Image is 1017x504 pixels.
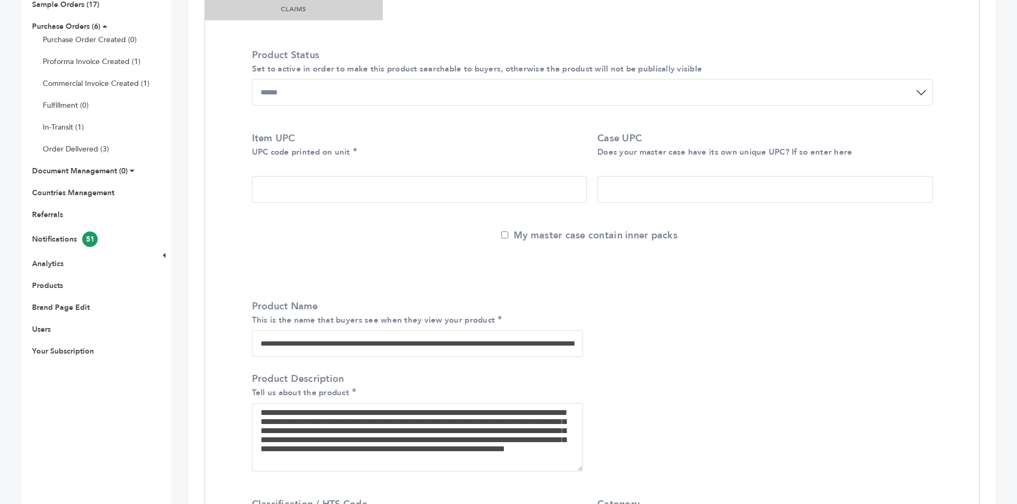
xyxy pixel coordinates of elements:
[597,132,927,158] label: Case UPC
[32,21,100,31] a: Purchase Orders (6)
[43,144,109,154] a: Order Delivered (3)
[281,5,306,13] a: CLAIMS
[252,49,927,75] label: Product Status
[43,35,137,45] a: Purchase Order Created (0)
[252,132,582,158] label: Item UPC
[252,372,927,399] label: Product Description
[32,234,98,244] a: Notifications51
[43,122,84,132] a: In-Transit (1)
[32,346,94,356] a: Your Subscription
[252,147,350,157] small: UPC code printed on unit
[501,231,508,238] input: My master case contain inner packs
[82,231,98,247] span: 51
[43,100,89,110] a: Fulfillment (0)
[32,302,90,313] a: Brand Page Edit
[43,78,149,89] a: Commercial Invoice Created (1)
[252,387,350,398] small: Tell us about the product
[32,188,114,198] a: Countries Management
[501,229,677,242] label: My master case contain inner packs
[32,210,63,220] a: Referrals
[43,57,140,67] a: Proforma Invoice Created (1)
[252,300,927,326] label: Product Name
[597,147,852,157] small: Does your master case have its own unique UPC? If so enter here
[252,315,495,325] small: This is the name that buyers see when they view your product
[32,324,51,334] a: Users
[32,281,63,291] a: Products
[32,259,64,269] a: Analytics
[252,63,703,74] small: Set to active in order to make this product searchable to buyers, otherwise the product will not ...
[32,166,128,176] a: Document Management (0)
